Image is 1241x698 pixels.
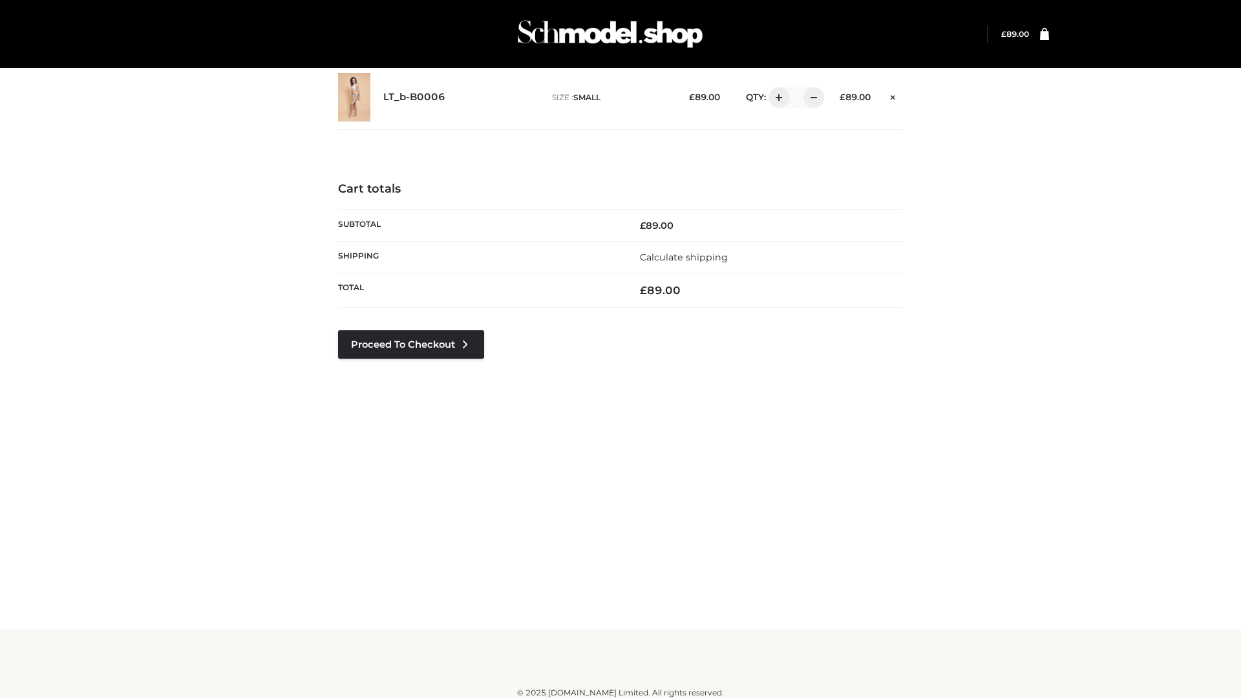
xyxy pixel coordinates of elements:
th: Shipping [338,241,620,273]
a: Remove this item [884,87,903,104]
a: £89.00 [1001,29,1029,39]
a: Calculate shipping [640,251,728,263]
span: £ [1001,29,1006,39]
th: Subtotal [338,209,620,241]
div: QTY: [733,87,820,108]
h4: Cart totals [338,182,903,196]
a: Proceed to Checkout [338,330,484,359]
bdi: 89.00 [640,284,681,297]
span: £ [640,284,647,297]
span: £ [689,92,695,102]
span: SMALL [573,92,600,102]
bdi: 89.00 [840,92,871,102]
p: size : [552,92,669,103]
bdi: 89.00 [1001,29,1029,39]
a: LT_b-B0006 [383,91,445,103]
bdi: 89.00 [640,220,674,231]
img: Schmodel Admin 964 [513,8,707,59]
span: £ [640,220,646,231]
span: £ [840,92,845,102]
bdi: 89.00 [689,92,720,102]
th: Total [338,273,620,308]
